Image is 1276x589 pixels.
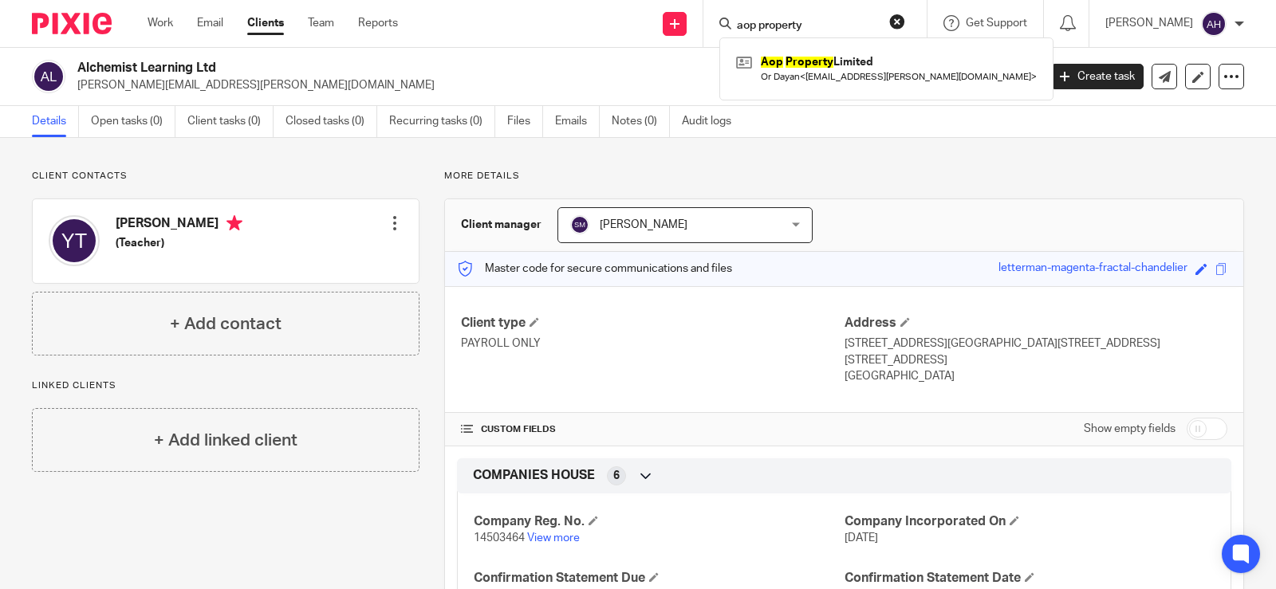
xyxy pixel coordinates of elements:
div: letterman-magenta-fractal-chandelier [998,260,1187,278]
a: Work [148,15,173,31]
a: Audit logs [682,106,743,137]
span: 14503464 [474,532,525,544]
a: Details [32,106,79,137]
p: [STREET_ADDRESS] [845,352,1227,368]
img: svg%3E [1201,11,1227,37]
span: [DATE] [845,532,878,544]
a: Client tasks (0) [187,106,274,137]
a: Create task [1051,64,1144,89]
a: Recurring tasks (0) [389,106,495,137]
h4: Confirmation Statement Due [474,570,844,587]
a: Files [507,106,543,137]
h4: [PERSON_NAME] [116,215,242,235]
h3: Client manager [461,217,542,233]
a: View more [527,532,580,544]
img: svg%3E [32,60,65,93]
h4: Client type [461,315,844,332]
h5: (Teacher) [116,235,242,251]
label: Show empty fields [1084,421,1176,437]
a: Clients [247,15,284,31]
a: Closed tasks (0) [286,106,377,137]
h4: + Add linked client [154,428,297,453]
input: Search [735,19,879,33]
p: Client contacts [32,170,419,183]
h4: CUSTOM FIELDS [461,423,844,436]
a: Open tasks (0) [91,106,175,137]
p: [STREET_ADDRESS][GEOGRAPHIC_DATA][STREET_ADDRESS] [845,336,1227,351]
a: Notes (0) [612,106,670,137]
i: Primary [226,215,242,231]
p: Linked clients [32,379,419,392]
p: [GEOGRAPHIC_DATA] [845,368,1227,384]
span: 6 [613,468,620,484]
button: Clear [889,14,905,29]
span: Get Support [966,18,1027,29]
h4: Company Reg. No. [474,513,844,530]
span: [PERSON_NAME] [600,219,687,230]
a: Emails [555,106,600,137]
img: svg%3E [570,215,589,234]
h4: + Add contact [170,312,282,336]
h4: Address [845,315,1227,332]
a: Reports [358,15,398,31]
img: svg%3E [49,215,100,266]
a: Email [197,15,223,31]
h4: Confirmation Statement Date [845,570,1215,587]
img: Pixie [32,13,112,34]
p: More details [444,170,1244,183]
h4: Company Incorporated On [845,513,1215,530]
p: [PERSON_NAME][EMAIL_ADDRESS][PERSON_NAME][DOMAIN_NAME] [77,77,1027,93]
p: PAYROLL ONLY [461,336,844,351]
p: Master code for secure communications and files [457,261,732,277]
span: COMPANIES HOUSE [473,467,595,484]
h2: Alchemist Learning Ltd [77,60,837,77]
a: Team [308,15,334,31]
p: [PERSON_NAME] [1105,15,1193,31]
